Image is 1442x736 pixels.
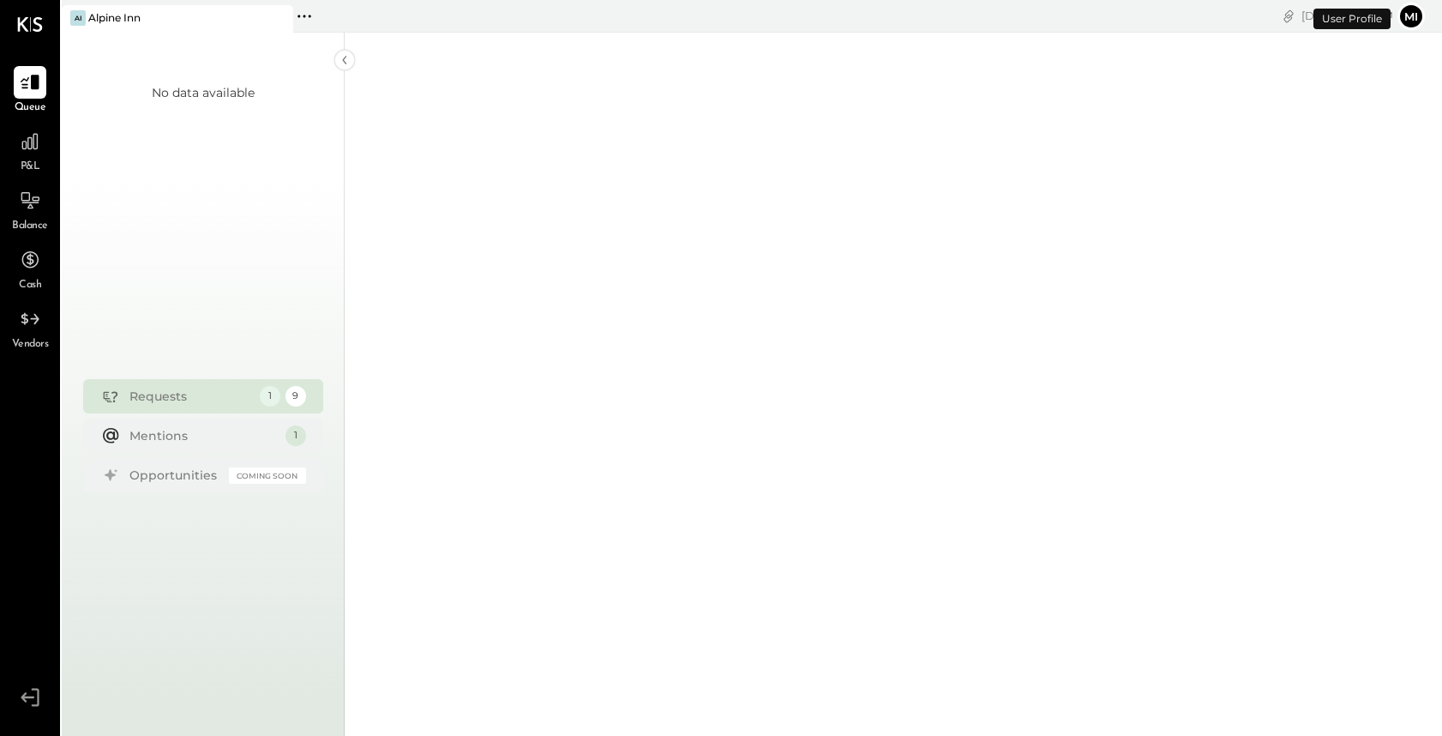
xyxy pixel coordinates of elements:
[12,219,48,234] span: Balance
[129,388,251,405] div: Requests
[1,66,59,116] a: Queue
[1280,7,1297,25] div: copy link
[1,184,59,234] a: Balance
[88,10,141,25] div: Alpine Inn
[1301,8,1393,24] div: [DATE]
[129,427,277,444] div: Mentions
[1,244,59,293] a: Cash
[152,84,255,101] div: No data available
[1,303,59,353] a: Vendors
[19,278,41,293] span: Cash
[15,100,46,116] span: Queue
[70,10,86,26] div: AI
[12,337,49,353] span: Vendors
[285,386,306,407] div: 9
[129,467,220,484] div: Opportunities
[229,468,306,484] div: Coming Soon
[1313,9,1391,29] div: User Profile
[1397,3,1425,30] button: Mi
[21,160,40,175] span: P&L
[1,125,59,175] a: P&L
[285,425,306,446] div: 1
[260,386,280,407] div: 1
